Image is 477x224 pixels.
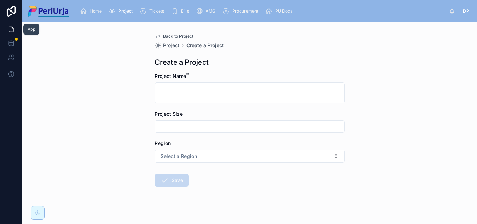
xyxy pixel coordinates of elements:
a: Tickets [138,5,169,17]
a: Procurement [220,5,263,17]
span: Project Size [155,111,183,117]
a: Create a Project [186,42,224,49]
span: Project [163,42,179,49]
a: Home [78,5,107,17]
span: Tickets [149,8,164,14]
a: PU Docs [263,5,297,17]
button: Select Button [155,150,345,163]
span: AMG [206,8,215,14]
span: DP [463,8,469,14]
span: Select a Region [161,153,197,160]
a: Bills [169,5,194,17]
div: App [28,27,35,32]
a: Back to Project [155,34,193,39]
span: Back to Project [163,34,193,39]
span: Home [90,8,102,14]
span: Project [118,8,133,14]
span: Bills [181,8,189,14]
span: PU Docs [275,8,292,14]
a: Project [155,42,179,49]
a: AMG [194,5,220,17]
span: Project Name [155,73,186,79]
span: Region [155,140,171,146]
img: App logo [28,6,69,17]
h1: Create a Project [155,57,209,67]
div: scrollable content [75,3,449,19]
span: Procurement [232,8,258,14]
a: Project [107,5,138,17]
